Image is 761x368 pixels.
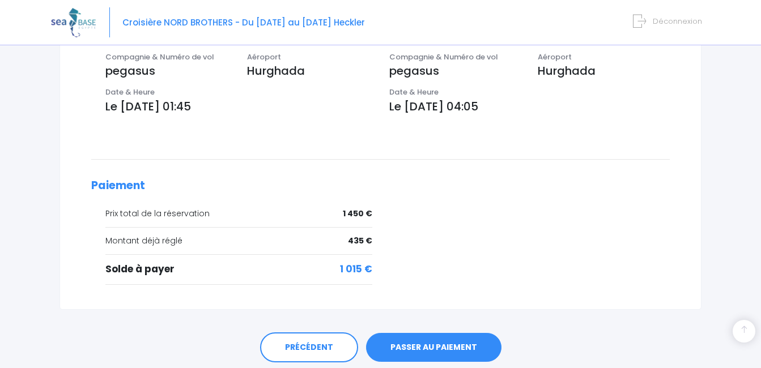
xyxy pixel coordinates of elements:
[348,235,372,247] span: 435 €
[653,16,702,27] span: Déconnexion
[105,262,372,277] div: Solde à payer
[389,62,521,79] p: pegasus
[538,52,572,62] span: Aéroport
[105,208,372,220] div: Prix total de la réservation
[343,208,372,220] span: 1 450 €
[247,52,281,62] span: Aéroport
[105,62,230,79] p: pegasus
[105,235,372,247] div: Montant déjà réglé
[260,332,358,363] a: PRÉCÉDENT
[247,62,372,79] p: Hurghada
[389,52,498,62] span: Compagnie & Numéro de vol
[366,333,501,362] a: PASSER AU PAIEMENT
[105,87,155,97] span: Date & Heure
[389,98,670,115] p: Le [DATE] 04:05
[538,62,670,79] p: Hurghada
[340,262,372,277] span: 1 015 €
[91,179,670,192] h2: Paiement
[105,98,372,115] p: Le [DATE] 01:45
[122,16,365,28] span: Croisière NORD BROTHERS - Du [DATE] au [DATE] Heckler
[389,87,439,97] span: Date & Heure
[105,52,214,62] span: Compagnie & Numéro de vol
